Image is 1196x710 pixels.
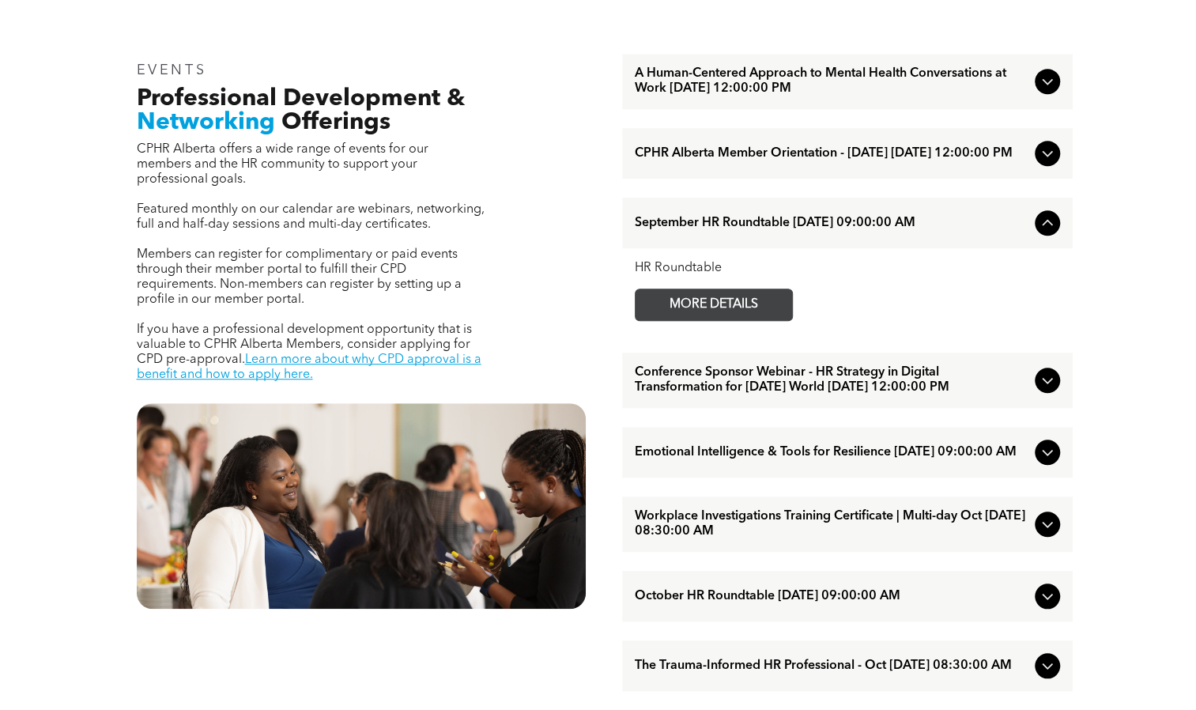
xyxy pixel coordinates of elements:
span: Professional Development & [137,87,465,111]
span: CPHR Alberta Member Orientation - [DATE] [DATE] 12:00:00 PM [635,146,1028,161]
span: CPHR Alberta offers a wide range of events for our members and the HR community to support your p... [137,143,428,186]
span: Featured monthly on our calendar are webinars, networking, full and half-day sessions and multi-d... [137,203,485,231]
span: September HR Roundtable [DATE] 09:00:00 AM [635,216,1028,231]
div: HR Roundtable [635,261,1060,276]
span: Networking [137,111,275,134]
span: The Trauma-Informed HR Professional - Oct [DATE] 08:30:00 AM [635,659,1028,674]
span: A Human-Centered Approach to Mental Health Conversations at Work [DATE] 12:00:00 PM [635,66,1028,96]
span: Conference Sponsor Webinar - HR Strategy in Digital Transformation for [DATE] World [DATE] 12:00:... [635,365,1028,395]
span: Workplace Investigations Training Certificate | Multi-day Oct [DATE] 08:30:00 AM [635,509,1028,539]
span: October HR Roundtable [DATE] 09:00:00 AM [635,589,1028,604]
span: Members can register for complimentary or paid events through their member portal to fulfill thei... [137,248,462,306]
span: Emotional Intelligence & Tools for Resilience [DATE] 09:00:00 AM [635,445,1028,460]
span: Offerings [281,111,390,134]
a: MORE DETAILS [635,289,793,321]
span: If you have a professional development opportunity that is valuable to CPHR Alberta Members, cons... [137,323,472,366]
span: EVENTS [137,63,207,77]
a: Learn more about why CPD approval is a benefit and how to apply here. [137,353,481,381]
span: MORE DETAILS [651,289,776,320]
